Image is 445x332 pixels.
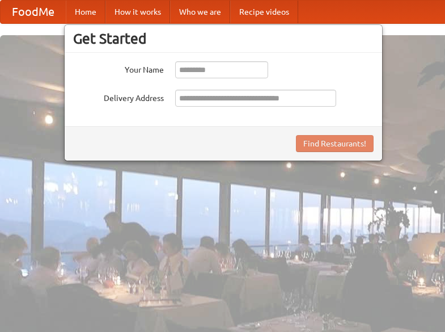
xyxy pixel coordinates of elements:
[66,1,105,23] a: Home
[170,1,230,23] a: Who we are
[230,1,298,23] a: Recipe videos
[73,90,164,104] label: Delivery Address
[73,61,164,75] label: Your Name
[1,1,66,23] a: FoodMe
[73,30,374,47] h3: Get Started
[105,1,170,23] a: How it works
[296,135,374,152] button: Find Restaurants!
